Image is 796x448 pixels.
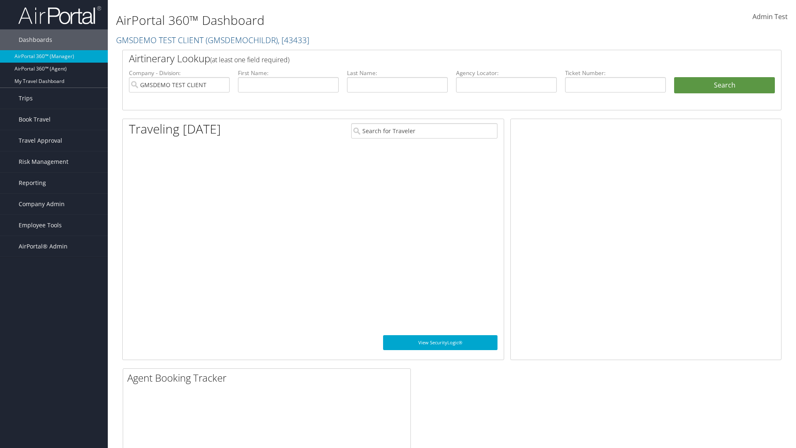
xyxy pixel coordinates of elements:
label: Last Name: [347,69,448,77]
span: Travel Approval [19,130,62,151]
a: Admin Test [752,4,788,30]
span: Dashboards [19,29,52,50]
h1: AirPortal 360™ Dashboard [116,12,564,29]
h2: Agent Booking Tracker [127,371,410,385]
img: airportal-logo.png [18,5,101,25]
span: , [ 43433 ] [278,34,309,46]
span: Company Admin [19,194,65,214]
h2: Airtinerary Lookup [129,51,720,66]
button: Search [674,77,775,94]
label: Agency Locator: [456,69,557,77]
a: View SecurityLogic® [383,335,498,350]
span: Reporting [19,173,46,193]
input: Search for Traveler [351,123,498,139]
a: GMSDEMO TEST CLIENT [116,34,309,46]
span: AirPortal® Admin [19,236,68,257]
span: Trips [19,88,33,109]
label: First Name: [238,69,339,77]
h1: Traveling [DATE] [129,120,221,138]
span: Employee Tools [19,215,62,236]
span: ( GMSDEMOCHILDR ) [206,34,278,46]
label: Ticket Number: [565,69,666,77]
label: Company - Division: [129,69,230,77]
span: (at least one field required) [210,55,289,64]
span: Risk Management [19,151,68,172]
span: Admin Test [752,12,788,21]
span: Book Travel [19,109,51,130]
